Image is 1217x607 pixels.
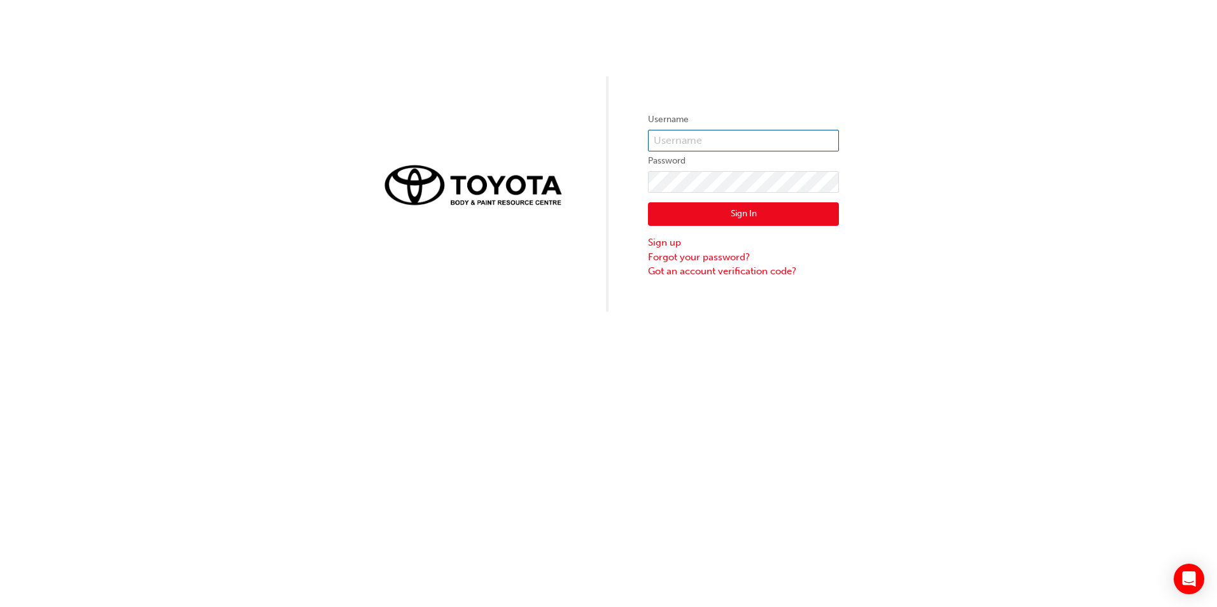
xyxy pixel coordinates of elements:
a: Forgot your password? [648,250,839,265]
a: Sign up [648,235,839,250]
label: Username [648,112,839,127]
button: Sign In [648,202,839,227]
label: Password [648,153,839,169]
img: Trak [378,158,569,211]
input: Username [648,130,839,151]
div: Open Intercom Messenger [1174,564,1204,594]
a: Got an account verification code? [648,264,839,279]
